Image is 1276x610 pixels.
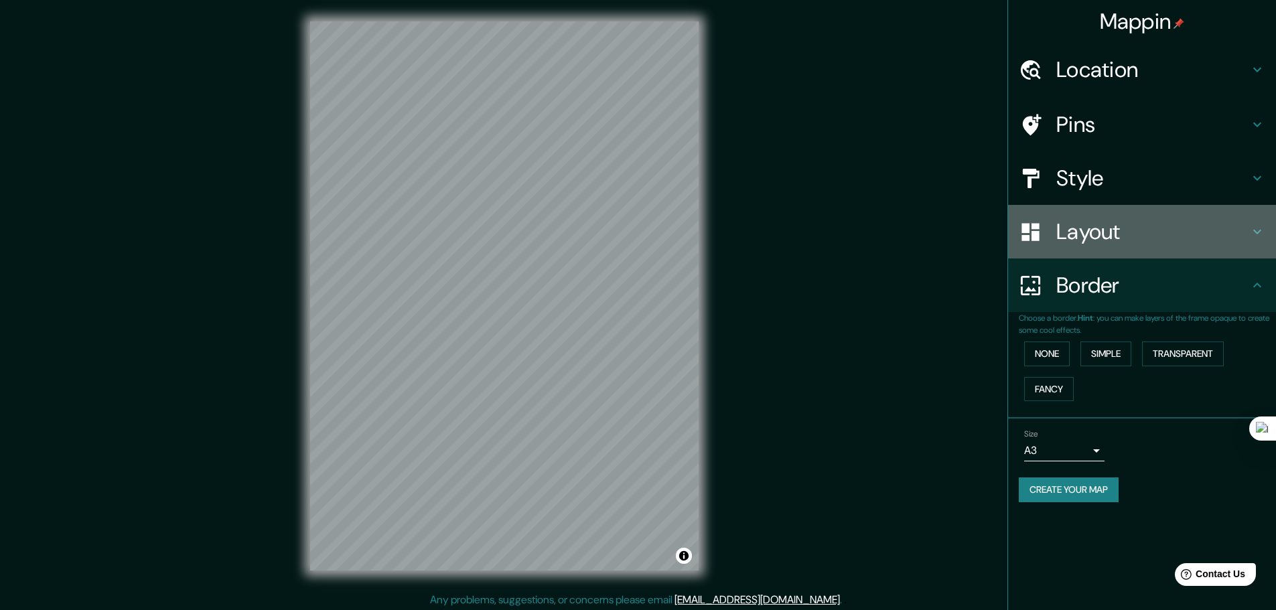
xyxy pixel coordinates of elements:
p: Any problems, suggestions, or concerns please email . [430,592,842,608]
button: Fancy [1024,377,1074,402]
div: Border [1008,258,1276,312]
div: Layout [1008,205,1276,258]
div: Pins [1008,98,1276,151]
div: . [842,592,844,608]
p: Choose a border. : you can make layers of the frame opaque to create some cool effects. [1019,312,1276,336]
div: A3 [1024,440,1105,461]
button: Transparent [1142,341,1224,366]
label: Size [1024,429,1038,440]
h4: Mappin [1100,8,1185,35]
button: Simple [1080,341,1131,366]
b: Hint [1078,313,1093,323]
button: None [1024,341,1070,366]
h4: Location [1056,56,1249,83]
h4: Style [1056,165,1249,192]
h4: Pins [1056,111,1249,138]
div: Style [1008,151,1276,205]
img: pin-icon.png [1174,18,1184,29]
h4: Border [1056,272,1249,299]
button: Create your map [1019,477,1119,502]
div: . [844,592,847,608]
canvas: Map [310,21,699,570]
iframe: Help widget launcher [1157,558,1261,595]
h4: Layout [1056,218,1249,245]
a: [EMAIL_ADDRESS][DOMAIN_NAME] [675,593,840,607]
button: Toggle attribution [676,548,692,564]
div: Location [1008,43,1276,96]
